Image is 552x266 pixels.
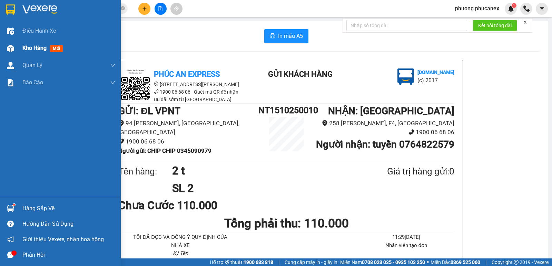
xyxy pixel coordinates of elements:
button: file-add [155,3,167,15]
span: phone [118,138,124,144]
i: Ký Tên [173,250,188,256]
span: Báo cáo [22,78,43,87]
span: In mẫu A5 [278,32,303,40]
li: 258 [PERSON_NAME], F4, [GEOGRAPHIC_DATA] [314,119,454,128]
b: [DOMAIN_NAME] [58,26,95,32]
span: phuong.phucanex [450,4,505,13]
span: | [485,258,486,266]
b: GỬI : ĐL VPNT [118,105,180,117]
sup: 1 [13,204,15,206]
strong: 1900 633 818 [244,259,273,265]
span: Quản Lý [22,61,42,70]
b: [DOMAIN_NAME] [417,70,454,75]
div: Chưa Cước 110.000 [118,197,229,214]
li: 11:29[DATE] [358,233,454,242]
input: Nhập số tổng đài [346,20,467,31]
button: printerIn mẫu A5 [264,29,308,43]
button: caret-down [536,3,548,15]
li: (c) 2017 [417,76,454,85]
span: close [523,20,528,25]
span: Cung cấp máy in - giấy in: [285,258,338,266]
span: Miền Nam [340,258,425,266]
button: Kết nối tổng đài [473,20,517,31]
span: Miền Bắc [431,258,480,266]
span: phone [154,89,159,94]
li: (c) 2017 [58,33,95,41]
img: warehouse-icon [7,62,14,69]
li: 1900 06 68 06 - Quét mã QR để nhận ưu đãi sớm từ [GEOGRAPHIC_DATA] [118,88,243,103]
button: plus [138,3,150,15]
li: 1900 06 68 06 [314,128,454,137]
b: Phúc An Express [154,70,220,78]
div: Phản hồi [22,250,116,260]
b: Phúc An Express [9,44,36,89]
img: logo.jpg [75,9,91,25]
span: Kết nối tổng đài [478,22,512,29]
span: plus [142,6,147,11]
span: caret-down [539,6,545,12]
img: icon-new-feature [508,6,514,12]
span: copyright [514,260,519,265]
div: Hướng dẫn sử dụng [22,219,116,229]
b: Gửi khách hàng [42,10,68,42]
span: ⚪️ [427,261,429,264]
span: environment [118,120,124,126]
h1: Tổng phải thu: 110.000 [118,214,454,233]
strong: 0708 023 035 - 0935 103 250 [362,259,425,265]
li: [STREET_ADDRESS][PERSON_NAME] [118,81,243,88]
img: warehouse-icon [7,45,14,52]
img: logo.jpg [118,68,153,103]
span: notification [7,236,14,243]
span: Hỗ trợ kỹ thuật: [210,258,273,266]
h1: SL 2 [172,180,354,197]
span: Kho hàng [22,45,47,51]
img: solution-icon [7,79,14,86]
img: logo-vxr [6,4,15,15]
div: Hàng sắp về [22,203,116,214]
img: warehouse-icon [7,28,14,35]
li: 1900 06 68 06 [118,137,258,146]
span: environment [154,82,159,86]
span: close-circle [121,6,125,10]
span: file-add [158,6,163,11]
span: down [110,63,116,68]
span: environment [322,120,328,126]
h1: NT1510250010 [258,104,314,117]
sup: 1 [512,3,516,8]
strong: 0369 525 060 [451,259,480,265]
b: NHẬN : [GEOGRAPHIC_DATA] [328,105,454,117]
span: message [7,252,14,258]
span: printer [270,33,275,40]
li: Nhân viên tạo đơn [358,242,454,250]
li: 94 [PERSON_NAME], [GEOGRAPHIC_DATA], [GEOGRAPHIC_DATA] [118,119,258,137]
span: Điều hành xe [22,26,56,35]
span: 1 [513,3,515,8]
button: aim [170,3,183,15]
b: Người nhận : tuyền 0764822579 [316,139,454,150]
img: logo.jpg [397,68,414,85]
b: Người gửi : CHIP CHIP 0345090979 [118,147,211,154]
img: warehouse-icon [7,205,14,212]
span: down [110,80,116,85]
span: mới [50,45,63,52]
h1: 2 t [172,162,354,179]
span: close-circle [121,6,125,12]
img: logo.jpg [9,9,43,43]
span: phone [408,129,414,135]
div: Giá trị hàng gửi: 0 [354,164,454,179]
span: aim [174,6,179,11]
li: TÔI ĐÃ ĐỌC VÀ ĐỒNG Ý QUY ĐỊNH CỦA NHÀ XE [132,233,228,249]
img: phone-icon [523,6,530,12]
b: Gửi khách hàng [268,70,333,78]
span: question-circle [7,221,14,227]
span: Giới thiệu Vexere, nhận hoa hồng [22,235,104,244]
span: | [278,258,279,266]
div: Tên hàng: [118,164,172,179]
